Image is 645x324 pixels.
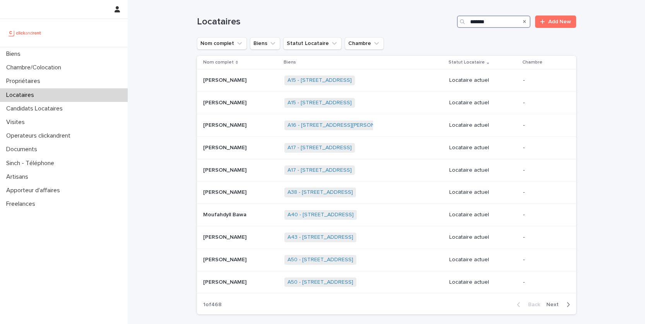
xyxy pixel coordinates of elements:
tr: [PERSON_NAME][PERSON_NAME] A38 - [STREET_ADDRESS] Locataire actuel- [197,181,576,204]
a: A16 - [STREET_ADDRESS][PERSON_NAME] [287,122,394,129]
button: Chambre [345,37,384,50]
tr: [PERSON_NAME][PERSON_NAME] A15 - [STREET_ADDRESS] Locataire actuel- [197,92,576,114]
p: Locataires [3,91,40,99]
tr: [PERSON_NAME][PERSON_NAME] A50 - [STREET_ADDRESS] Locataire actuel- [197,248,576,271]
p: - [523,189,563,196]
p: Visites [3,119,31,126]
a: A40 - [STREET_ADDRESS] [287,212,354,218]
button: Biens [250,37,280,50]
a: Add New [535,16,576,28]
p: [PERSON_NAME] [203,143,248,151]
span: Back [524,302,540,307]
p: [PERSON_NAME] [203,255,248,263]
p: Biens [3,50,27,58]
p: Artisans [3,173,34,181]
p: Operateurs clickandrent [3,132,77,140]
tr: [PERSON_NAME][PERSON_NAME] A43 - [STREET_ADDRESS] Locataire actuel- [197,226,576,248]
tr: [PERSON_NAME][PERSON_NAME] A16 - [STREET_ADDRESS][PERSON_NAME] Locataire actuel- [197,114,576,136]
a: A50 - [STREET_ADDRESS] [287,279,353,286]
p: Propriétaires [3,78,46,85]
tr: [PERSON_NAME][PERSON_NAME] A15 - [STREET_ADDRESS] Locataire actuel- [197,69,576,92]
p: Moufahdyll Bawa [203,210,248,218]
a: A43 - [STREET_ADDRESS] [287,234,353,241]
a: A17 - [STREET_ADDRESS] [287,145,352,151]
p: - [523,212,563,218]
p: Locataire actuel [449,167,517,174]
tr: Moufahdyll BawaMoufahdyll Bawa A40 - [STREET_ADDRESS] Locataire actuel- [197,204,576,226]
p: Locataire actuel [449,100,517,106]
button: Nom complet [197,37,247,50]
p: - [523,279,563,286]
p: Documents [3,146,43,153]
h1: Locataires [197,16,454,28]
p: Locataire actuel [449,189,517,196]
p: [PERSON_NAME] [203,165,248,174]
p: [PERSON_NAME] [203,277,248,286]
p: Candidats Locataires [3,105,69,112]
p: - [523,122,563,129]
a: A15 - [STREET_ADDRESS] [287,100,352,106]
p: Locataire actuel [449,122,517,129]
p: [PERSON_NAME] [203,233,248,241]
img: UCB0brd3T0yccxBKYDjQ [6,25,44,41]
button: Next [543,301,576,308]
p: Locataire actuel [449,77,517,84]
p: Freelances [3,200,41,208]
p: Locataire actuel [449,234,517,241]
button: Statut Locataire [283,37,342,50]
tr: [PERSON_NAME][PERSON_NAME] A50 - [STREET_ADDRESS] Locataire actuel- [197,271,576,293]
p: Apporteur d'affaires [3,187,66,194]
p: - [523,145,563,151]
p: [PERSON_NAME] [203,188,248,196]
a: A15 - [STREET_ADDRESS] [287,77,352,84]
p: Biens [284,58,296,67]
p: Nom complet [203,58,234,67]
p: Locataire actuel [449,279,517,286]
p: [PERSON_NAME] [203,76,248,84]
p: - [523,100,563,106]
p: Chambre/Colocation [3,64,67,71]
p: Chambre [522,58,542,67]
p: - [523,77,563,84]
p: 1 of 468 [197,295,228,314]
tr: [PERSON_NAME][PERSON_NAME] A17 - [STREET_ADDRESS] Locataire actuel- [197,136,576,159]
span: Add New [548,19,571,24]
input: Search [457,16,530,28]
p: Sinch - Téléphone [3,160,60,167]
p: - [523,167,563,174]
a: A50 - [STREET_ADDRESS] [287,257,353,263]
p: - [523,257,563,263]
p: - [523,234,563,241]
p: Locataire actuel [449,145,517,151]
tr: [PERSON_NAME][PERSON_NAME] A17 - [STREET_ADDRESS] Locataire actuel- [197,159,576,181]
a: A38 - [STREET_ADDRESS] [287,189,353,196]
a: A17 - [STREET_ADDRESS] [287,167,352,174]
p: Statut Locataire [448,58,485,67]
p: [PERSON_NAME] [203,121,248,129]
p: Locataire actuel [449,212,517,218]
p: [PERSON_NAME] [203,98,248,106]
button: Back [511,301,543,308]
p: Locataire actuel [449,257,517,263]
span: Next [546,302,563,307]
